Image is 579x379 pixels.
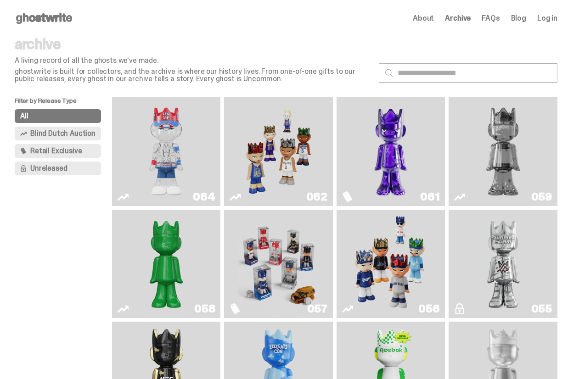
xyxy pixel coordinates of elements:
div: 055 [531,303,552,314]
img: You Can't See Me [126,101,207,202]
div: 058 [194,303,215,314]
img: Two [463,101,544,202]
a: About [413,15,434,22]
a: Fantasy [342,101,440,202]
a: FAQs [482,15,500,22]
a: Game Face (2025) [342,213,440,315]
button: All [15,109,101,123]
span: Unreleased [30,165,67,172]
span: Retail Exclusive [30,147,82,155]
button: Blind Dutch Auction [15,127,101,140]
p: A living record of all the ghosts we've made. [15,57,371,64]
a: Blog [511,15,526,22]
button: Unreleased [15,162,101,175]
div: 056 [418,303,439,314]
div: 064 [193,191,215,202]
button: Retail Exclusive [15,144,101,158]
a: Archive [445,15,471,22]
img: Fantasy [350,101,431,202]
img: Game Face (2025) [238,213,319,315]
div: 059 [531,191,552,202]
a: Two [454,101,552,202]
img: Game Face (2025) [350,213,431,315]
a: Log in [537,15,557,22]
a: You Can't See Me [118,101,215,202]
span: All [20,112,28,120]
div: 057 [307,303,327,314]
a: I Was There SummerSlam [454,213,552,315]
img: I Was There SummerSlam [463,213,544,315]
div: 061 [420,191,439,202]
p: archive [15,37,371,51]
span: Blind Dutch Auction [30,130,96,137]
p: Filter by Release Type [15,97,112,109]
img: Game Face (2025) [238,101,319,202]
p: ghostwrite is built for collectors, and the archive is where our history lives. From one-of-one g... [15,68,371,83]
a: Schrödinger's ghost: Sunday Green [118,213,215,315]
img: Schrödinger's ghost: Sunday Green [126,213,207,315]
a: Game Face (2025) [230,101,327,202]
div: 062 [306,191,327,202]
a: Game Face (2025) [230,213,327,315]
